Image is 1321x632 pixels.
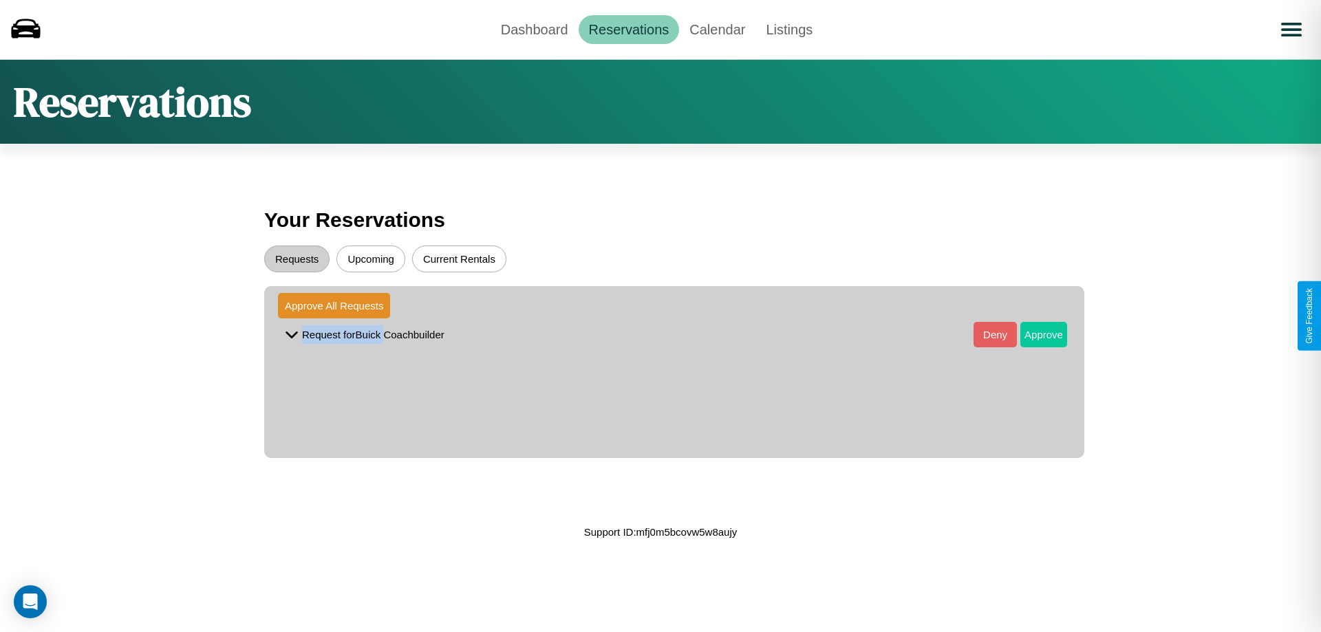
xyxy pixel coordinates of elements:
p: Request for Buick Coachbuilder [302,325,444,344]
button: Deny [974,322,1017,347]
a: Dashboard [491,15,579,44]
button: Approve [1020,322,1067,347]
a: Listings [755,15,823,44]
button: Upcoming [336,246,405,272]
a: Reservations [579,15,680,44]
h3: Your Reservations [264,201,1057,239]
p: Support ID: mfj0m5bcovw5w8aujy [584,523,738,541]
div: Give Feedback [1304,288,1314,344]
h1: Reservations [14,74,251,130]
button: Approve All Requests [278,293,390,318]
button: Open menu [1272,10,1311,49]
a: Calendar [679,15,755,44]
button: Current Rentals [412,246,506,272]
button: Requests [264,246,330,272]
div: Open Intercom Messenger [14,585,47,618]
